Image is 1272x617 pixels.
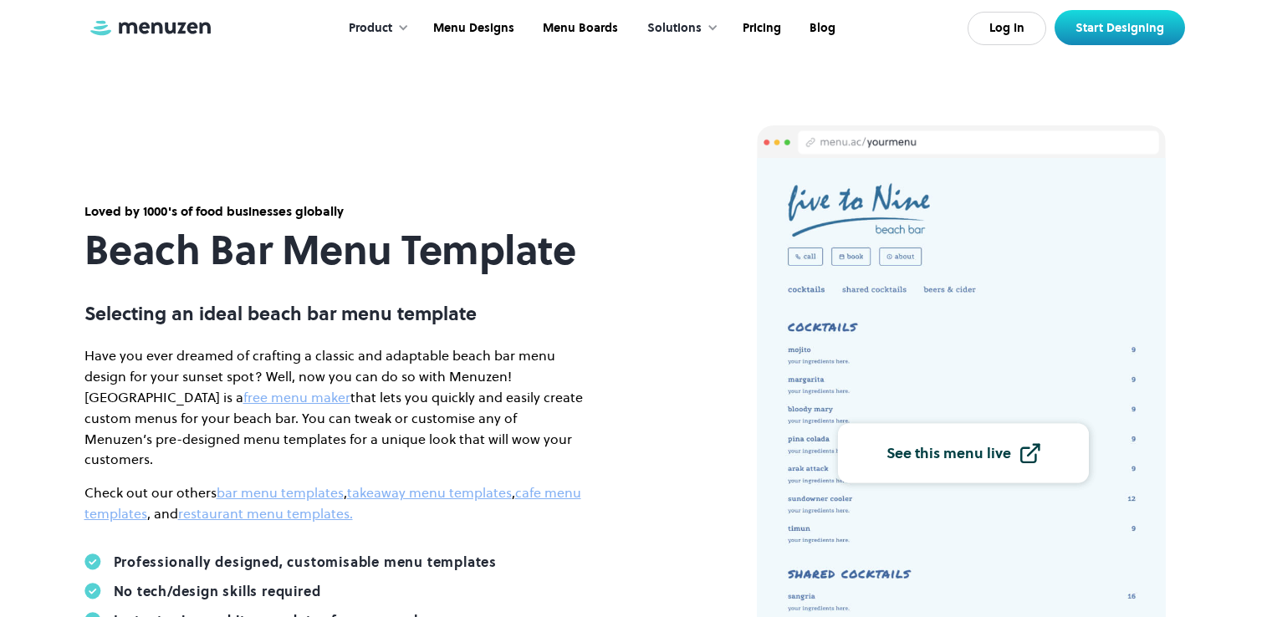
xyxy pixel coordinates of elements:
a: bar menu templates [217,483,344,502]
a: takeaway menu templates [347,483,512,502]
a: cafe menu templates [84,483,581,523]
a: Pricing [727,3,794,54]
a: Menu Designs [417,3,527,54]
a: See this menu live [838,424,1089,483]
div: Solutions [647,19,702,38]
div: Loved by 1000's of food businesses globally [84,202,586,221]
p: Selecting an ideal beach bar menu template [84,303,586,324]
h1: Beach Bar Menu Template [84,227,586,273]
div: See this menu live [886,446,1011,461]
a: restaurant menu templates. [178,504,353,523]
a: Blog [794,3,848,54]
p: Have you ever dreamed of crafting a classic and adaptable beach bar menu design for your sunset s... [84,345,586,470]
a: Log In [968,12,1046,45]
a: free menu maker [243,388,350,406]
div: Product [332,3,417,54]
div: Solutions [631,3,727,54]
a: Menu Boards [527,3,631,54]
div: Product [349,19,392,38]
p: Check out our others , , , and [84,482,586,524]
div: No tech/design skills required [114,583,321,599]
a: Start Designing [1055,10,1185,45]
div: Professionally designed, customisable menu templates [114,553,498,570]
